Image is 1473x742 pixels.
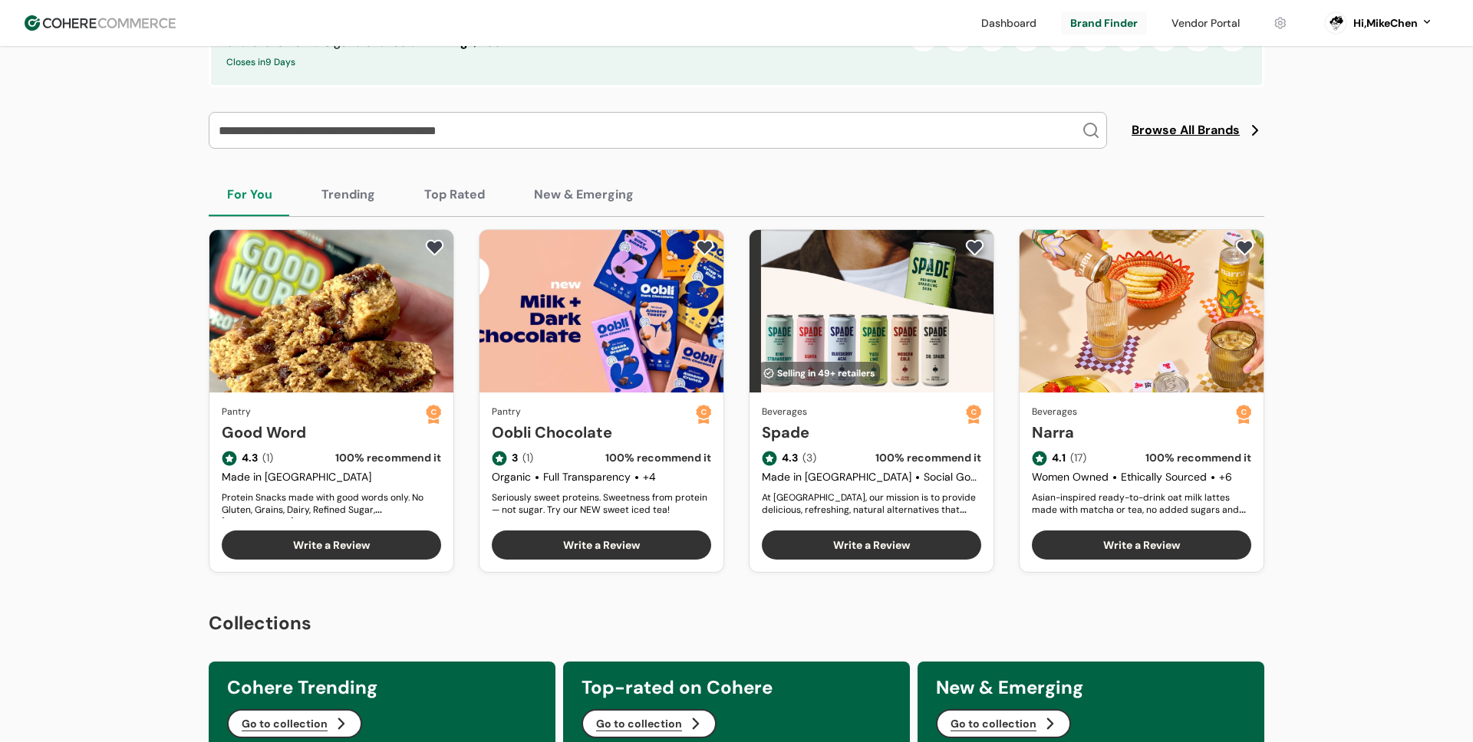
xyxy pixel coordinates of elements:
div: Closes in 9 Days [226,54,522,70]
span: Browse All Brands [1132,121,1240,140]
img: Cohere Logo [25,15,176,31]
button: Trending [303,173,394,216]
a: Spade [762,421,966,444]
button: Top Rated [406,173,503,216]
button: Write a Review [1032,530,1251,560]
button: Write a Review [222,530,441,560]
button: add to favorite [962,236,987,259]
a: Narra [1032,421,1236,444]
div: Hi, MikeChen [1353,15,1418,31]
button: New & Emerging [516,173,652,216]
button: add to favorite [1232,236,1257,259]
h3: New & Emerging [936,674,1246,701]
h3: Cohere Trending [227,674,537,701]
button: Go to collection [227,709,362,738]
h3: Top-rated on Cohere [582,674,891,701]
button: Hi,MikeChen [1353,15,1433,31]
button: For You [209,173,291,216]
button: Write a Review [762,530,981,560]
button: Go to collection [582,709,717,738]
button: Write a Review [492,530,711,560]
svg: 0 percent [1324,11,1347,34]
a: Browse All Brands [1132,121,1264,140]
a: Good Word [222,421,426,444]
h2: Collections [209,609,1264,637]
a: Oobli Chocolate [492,421,696,444]
button: add to favorite [422,236,447,259]
button: add to favorite [692,236,717,259]
button: Go to collection [936,709,1071,738]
